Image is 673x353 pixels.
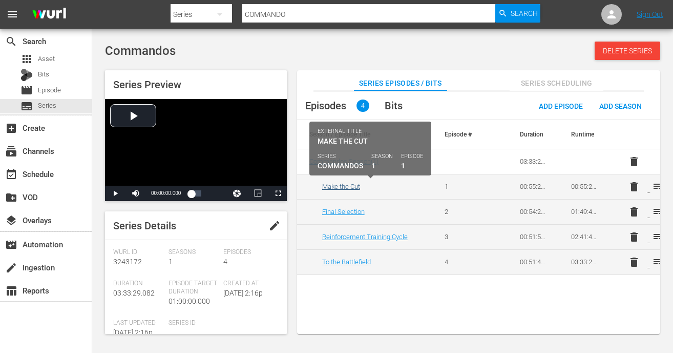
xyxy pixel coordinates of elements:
[223,258,227,266] span: 4
[20,69,33,81] div: Bits
[262,213,287,238] button: edit
[591,96,650,115] button: Add Season
[622,250,646,274] button: delete
[113,289,155,297] span: 03:33:29.082
[20,53,33,65] span: Asset
[169,248,219,257] span: Seasons
[646,250,671,274] button: playlist_add
[113,328,153,337] span: [DATE] 2:16p
[622,174,646,199] button: delete
[105,99,287,201] div: Video Player
[247,186,268,201] button: Picture-in-Picture
[356,100,369,112] span: 4
[653,256,665,268] span: playlist_add
[38,54,55,64] span: Asset
[268,186,288,201] button: Fullscreen
[354,77,448,90] span: Series Episodes / Bits
[432,199,483,224] td: 2
[305,100,346,112] span: Episodes
[105,186,125,201] button: Play
[637,10,663,18] a: Sign Out
[622,225,646,249] button: delete
[432,120,483,149] th: Episode #
[653,181,665,193] span: playlist_add
[38,85,61,95] span: Episode
[628,206,640,218] span: delete
[591,102,650,110] span: Add Season
[559,120,609,149] th: Runtime
[113,280,163,288] span: Duration
[508,120,558,149] th: Duration
[508,224,558,249] td: 00:51:55.434
[559,174,609,199] td: 00:55:25.972
[559,249,609,274] td: 03:33:29.082
[322,183,360,190] a: Make the Cut
[508,199,558,224] td: 00:54:21.180
[38,101,56,111] span: Series
[508,149,558,174] td: 03:33:29.082
[268,220,281,232] span: edit
[223,248,274,257] span: Episodes
[5,168,17,181] span: Schedule
[5,145,17,158] span: Channels
[223,280,274,288] span: Created At
[508,174,558,199] td: 00:55:25.972
[169,297,210,305] span: 01:00:00.000
[646,225,671,249] button: playlist_add
[20,84,33,96] span: Episode
[628,231,640,243] span: delete
[511,4,538,23] span: Search
[653,206,665,218] span: playlist_add
[628,155,640,168] span: delete
[559,199,609,224] td: 01:49:47.152
[309,158,378,165] span: Commandos Season ( 1 )
[595,47,660,55] span: Delete Series
[25,3,74,27] img: ans4CAIJ8jUAAAAAAAAAAAAAAAAAAAAAAAAgQb4GAAAAAAAAAAAAAAAAAAAAAAAAJMjXAAAAAAAAAAAAAAAAAAAAAAAAgAT5G...
[653,231,665,243] span: playlist_add
[38,69,49,80] span: Bits
[169,280,219,296] span: Episode Target Duration
[5,214,17,227] span: Overlays
[169,319,219,327] span: Series ID
[5,35,17,48] span: Search
[297,120,433,149] th: Season / Episode Title
[559,224,609,249] td: 02:41:42.586
[595,42,660,60] button: Delete Series
[628,256,640,268] span: delete
[20,100,33,112] span: Series
[622,200,646,224] button: delete
[508,249,558,274] td: 00:51:46.496
[495,4,540,23] button: Search
[191,190,201,197] div: Progress Bar
[385,100,403,112] span: Bits
[309,158,378,165] a: Commandos Season(1)
[432,249,483,274] td: 4
[622,149,646,174] button: delete
[5,239,17,251] span: Automation
[432,174,483,199] td: 1
[6,8,18,21] span: menu
[113,258,142,266] span: 3243172
[322,233,408,241] a: Reinforcement Training Cycle
[113,79,181,91] span: Series Preview
[169,258,173,266] span: 1
[113,220,176,232] span: Series Details
[510,77,603,90] span: Series Scheduling
[5,191,17,204] span: VOD
[531,96,591,115] button: Add Episode
[113,319,163,327] span: Last Updated
[151,190,181,196] span: 00:00:00.000
[322,258,371,266] a: To the Battlefield
[113,248,163,257] span: Wurl Id
[223,289,263,297] span: [DATE] 2:16p
[227,186,247,201] button: Jump To Time
[432,224,483,249] td: 3
[5,285,17,297] span: Reports
[531,102,591,110] span: Add Episode
[125,186,146,201] button: Mute
[646,200,671,224] button: playlist_add
[5,262,17,274] span: Ingestion
[628,181,640,193] span: delete
[105,44,176,58] span: Commandos
[5,122,17,134] span: Create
